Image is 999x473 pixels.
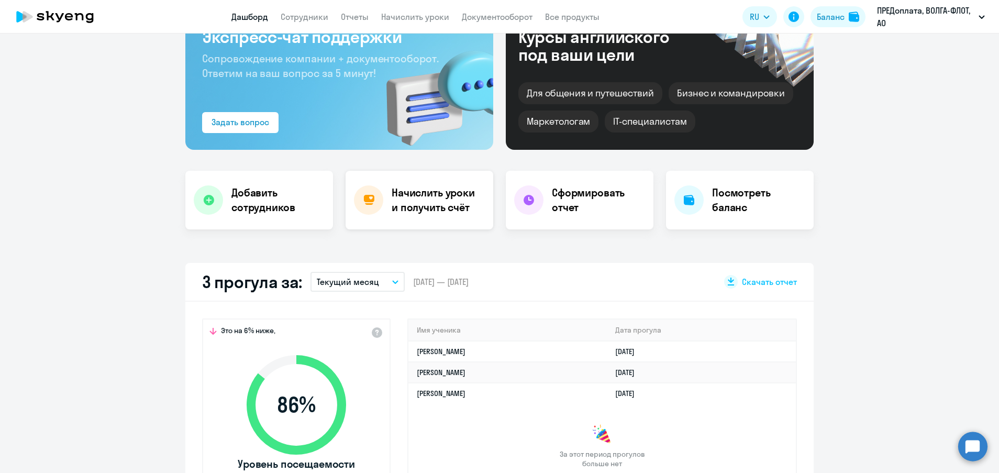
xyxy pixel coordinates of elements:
[212,116,269,128] div: Задать вопрос
[615,389,643,398] a: [DATE]
[872,4,990,29] button: ПРЕДоплата, ВОЛГА-ФЛОТ, АО
[202,112,279,133] button: Задать вопрос
[408,320,607,341] th: Имя ученика
[281,12,328,22] a: Сотрудники
[615,347,643,356] a: [DATE]
[545,12,600,22] a: Все продукты
[518,28,697,63] div: Курсы английского под ваши цели
[417,368,465,377] a: [PERSON_NAME]
[341,12,369,22] a: Отчеты
[558,449,646,468] span: За этот период прогулов больше нет
[202,52,439,80] span: Сопровождение компании + документооборот. Ответим на ваш вопрос за 5 минут!
[317,276,379,288] p: Текущий месяц
[518,82,662,104] div: Для общения и путешествий
[518,111,598,133] div: Маркетологам
[712,185,805,215] h4: Посмотреть баланс
[417,347,465,356] a: [PERSON_NAME]
[669,82,793,104] div: Бизнес и командировки
[605,111,695,133] div: IT-специалистам
[371,32,493,150] img: bg-img
[413,276,469,288] span: [DATE] — [DATE]
[750,10,759,23] span: RU
[417,389,465,398] a: [PERSON_NAME]
[202,26,476,47] h3: Экспресс-чат поддержки
[462,12,532,22] a: Документооборот
[221,326,275,338] span: Это на 6% ниже,
[817,10,845,23] div: Баланс
[236,392,357,417] span: 86 %
[742,276,797,288] span: Скачать отчет
[202,271,302,292] h2: 3 прогула за:
[552,185,645,215] h4: Сформировать отчет
[811,6,865,27] button: Балансbalance
[592,424,613,445] img: congrats
[381,12,449,22] a: Начислить уроки
[310,272,405,292] button: Текущий месяц
[231,12,268,22] a: Дашборд
[849,12,859,22] img: balance
[231,185,325,215] h4: Добавить сотрудников
[392,185,483,215] h4: Начислить уроки и получить счёт
[742,6,777,27] button: RU
[877,4,974,29] p: ПРЕДоплата, ВОЛГА-ФЛОТ, АО
[607,320,796,341] th: Дата прогула
[615,368,643,377] a: [DATE]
